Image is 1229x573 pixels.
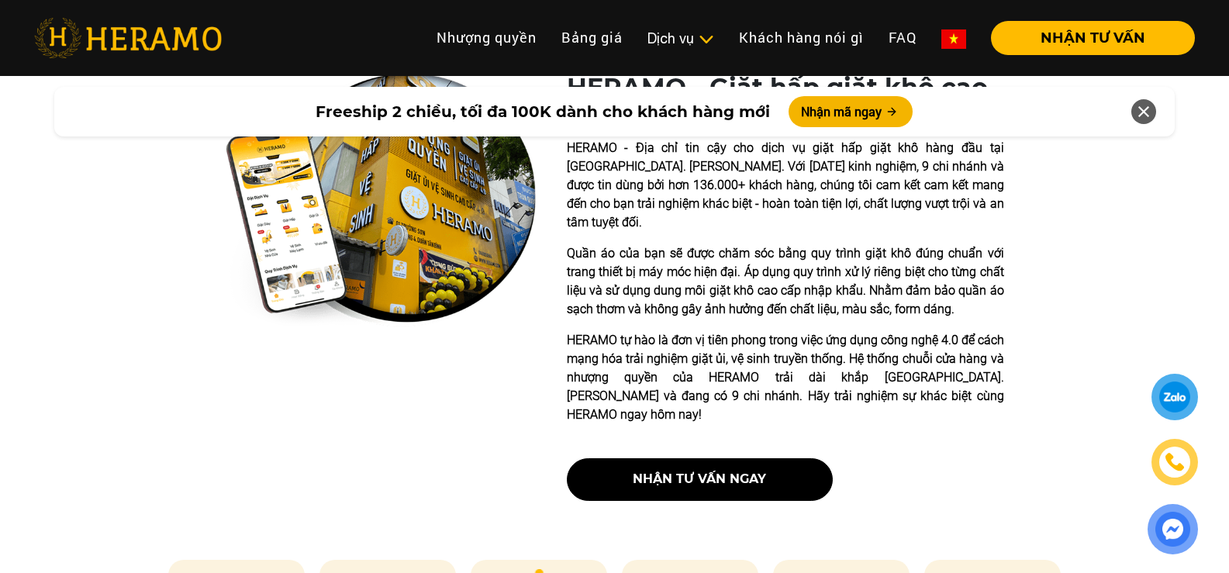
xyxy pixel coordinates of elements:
[647,28,714,49] div: Dịch vụ
[698,32,714,47] img: subToggleIcon
[316,100,770,123] span: Freeship 2 chiều, tối đa 100K dành cho khách hàng mới
[1152,440,1197,485] a: phone-icon
[941,29,966,49] img: vn-flag.png
[34,18,222,58] img: heramo-logo.png
[567,331,1004,424] p: HERAMO tự hào là đơn vị tiên phong trong việc ứng dụng công nghệ 4.0 để cách mạng hóa trải nghiệm...
[876,21,929,54] a: FAQ
[226,73,536,327] img: heramo-quality-banner
[991,21,1195,55] button: NHẬN TƯ VẤN
[567,458,833,501] button: nhận tư vấn ngay
[979,31,1195,45] a: NHẬN TƯ VẤN
[549,21,635,54] a: Bảng giá
[424,21,549,54] a: Nhượng quyền
[1162,450,1186,475] img: phone-icon
[727,21,876,54] a: Khách hàng nói gì
[789,96,913,127] button: Nhận mã ngay
[567,244,1004,319] p: Quần áo của bạn sẽ được chăm sóc bằng quy trình giặt khô đúng chuẩn với trang thiết bị máy móc hi...
[567,139,1004,232] p: HERAMO - Địa chỉ tin cậy cho dịch vụ giặt hấp giặt khô hàng đầu tại [GEOGRAPHIC_DATA]. [PERSON_NA...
